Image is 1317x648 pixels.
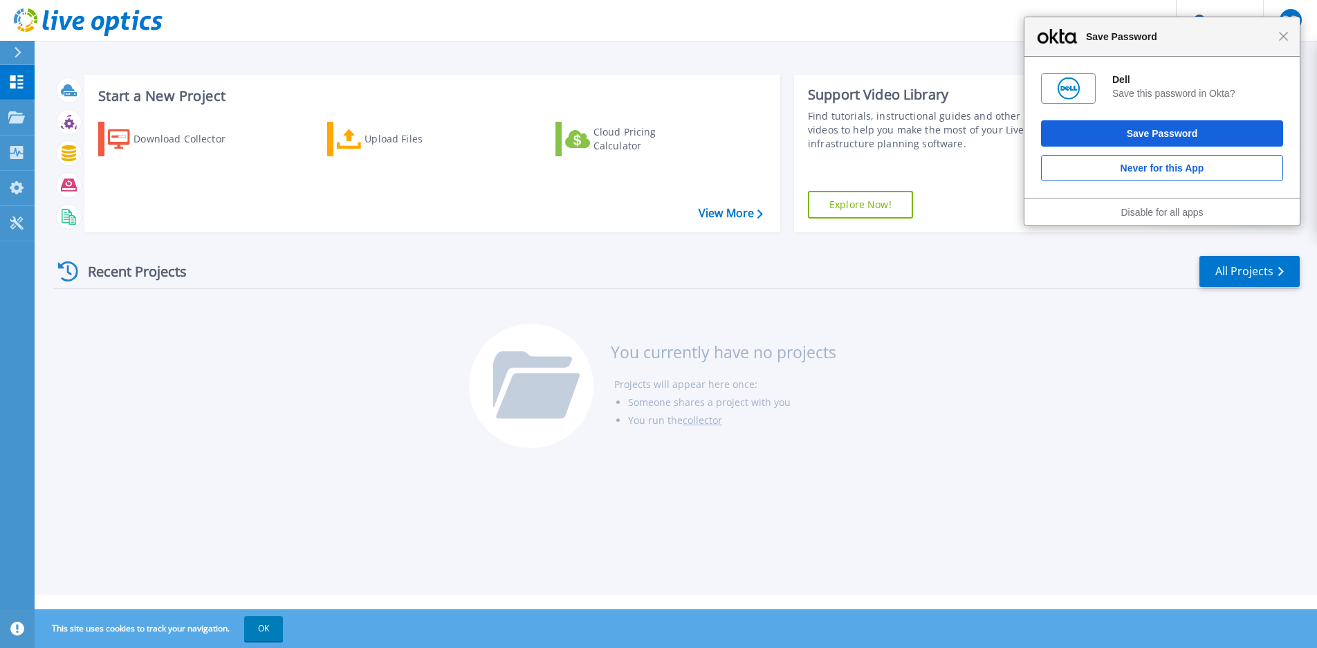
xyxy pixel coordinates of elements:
[1199,256,1300,287] a: All Projects
[1041,155,1283,181] button: Never for this App
[98,89,762,104] h3: Start a New Project
[808,86,1065,104] div: Support Video Library
[98,122,252,156] a: Download Collector
[1041,120,1283,147] button: Save Password
[1112,73,1283,86] div: Dell
[1282,15,1298,26] span: DB
[1121,207,1203,218] a: Disable for all apps
[1079,28,1278,45] span: Save Password
[244,616,283,641] button: OK
[593,125,704,153] div: Cloud Pricing Calculator
[699,207,763,220] a: View More
[555,122,710,156] a: Cloud Pricing Calculator
[611,344,836,360] h3: You currently have no projects
[614,376,836,394] li: Projects will appear here once:
[808,191,913,219] a: Explore Now!
[1278,31,1289,41] span: Close
[1112,87,1283,100] div: Save this password in Okta?
[133,125,244,153] div: Download Collector
[1058,77,1080,100] img: xFjeucAAAAGSURBVAMAnOHZJfIqJfQAAAAASUVORK5CYII=
[38,616,283,641] span: This site uses cookies to track your navigation.
[628,411,836,429] li: You run the
[53,254,205,288] div: Recent Projects
[365,125,475,153] div: Upload Files
[327,122,481,156] a: Upload Files
[808,109,1065,151] div: Find tutorials, instructional guides and other support videos to help you make the most of your L...
[683,414,722,427] a: collector
[628,394,836,411] li: Someone shares a project with you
